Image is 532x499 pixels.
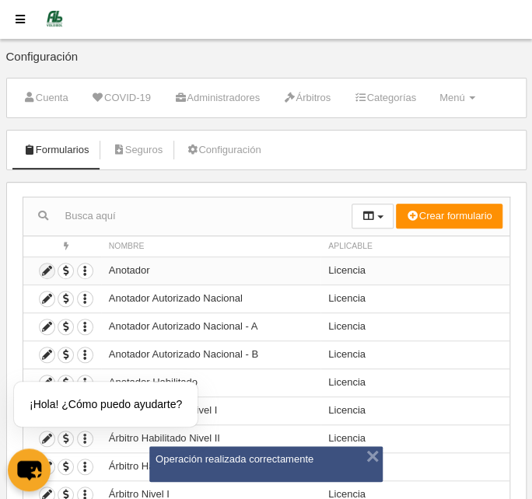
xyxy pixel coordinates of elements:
td: Anotador Autorizado Nacional - B [101,340,320,368]
a: Formularios [15,138,98,162]
a: Árbitros [275,86,339,110]
td: Licencia [320,312,509,340]
a: Seguros [103,138,171,162]
td: Licencia [320,452,509,480]
td: Árbitro Habilitado Nivel II [101,424,320,452]
button: chat-button [8,448,51,491]
img: Federación Andaluza de Voleibol [45,9,64,28]
a: Categorías [345,86,425,110]
a: Configuración [177,138,269,162]
td: Licencia [320,424,509,452]
td: Licencia [320,396,509,424]
td: Anotador [101,256,320,284]
a: Cuenta [15,86,77,110]
span: Aplicable [328,242,373,250]
button: Crear formulario [396,204,502,229]
td: Árbitro Habilitado Nivel I [101,396,320,424]
td: Árbitro Habilitado Nivel II Autorizado Nacional [101,452,320,480]
a: Administradores [166,86,268,110]
td: Anotador Autorizado Nacional - A [101,312,320,340]
div: Configuración [6,51,527,78]
span: Nombre [109,242,145,250]
td: Anotador Autorizado Nacional [101,284,320,312]
div: ¡Hola! ¿Cómo puedo ayudarte? [14,382,198,427]
button: × [361,445,384,468]
td: Licencia [320,368,509,396]
input: Busca aquí [23,204,352,228]
a: Menú [431,86,484,110]
span: Menú [439,92,465,103]
td: Licencia [320,340,509,368]
div: Operación realizada correctamente [156,452,376,466]
td: Licencia [320,256,509,284]
td: Licencia [320,284,509,312]
td: Anotador Habilitado [101,368,320,396]
a: COVID-19 [83,86,159,110]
